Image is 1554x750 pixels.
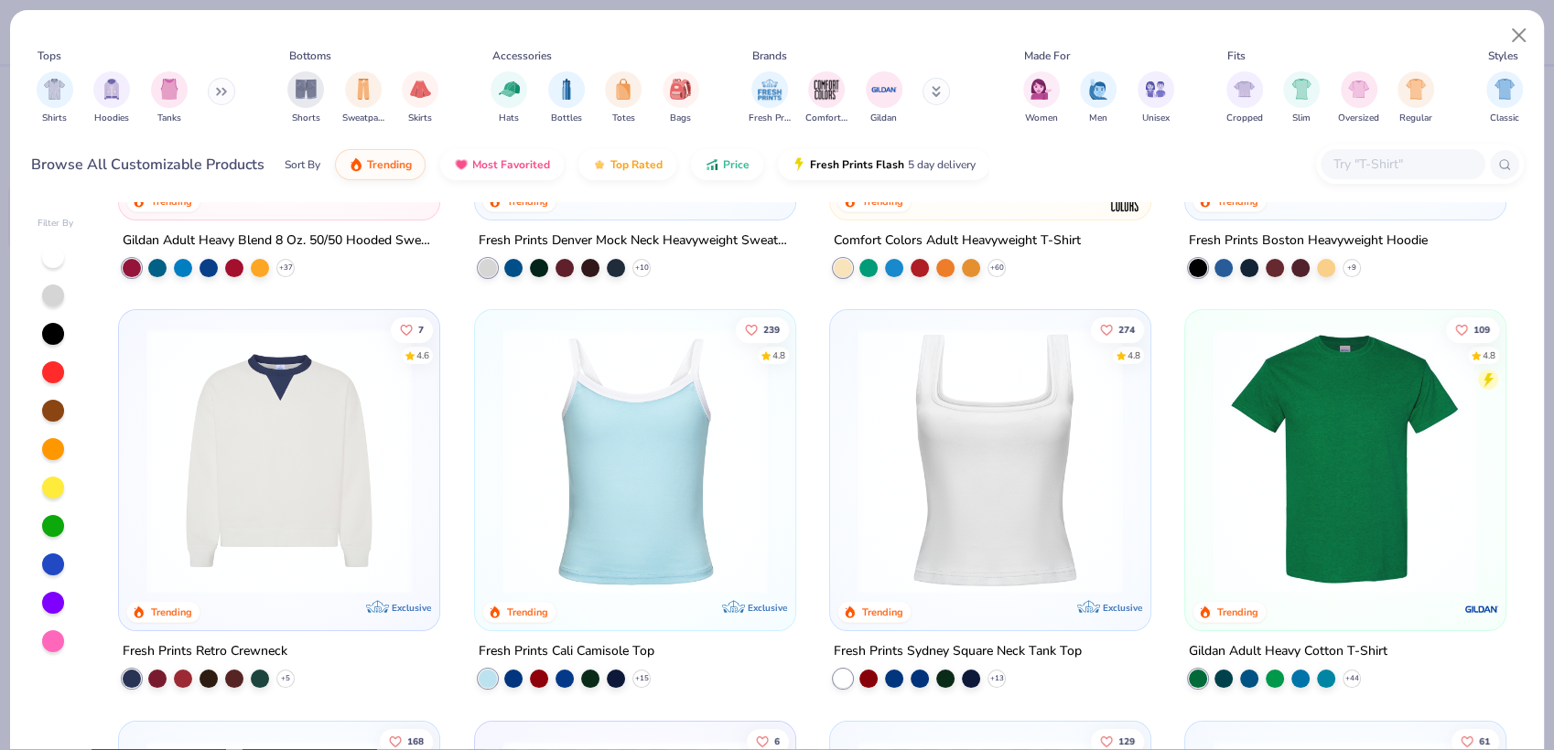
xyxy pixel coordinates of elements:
button: filter button [342,71,384,125]
img: Shorts Image [296,79,317,100]
span: Hats [499,112,519,125]
div: filter for Bottles [548,71,585,125]
img: Oversized Image [1348,79,1369,100]
span: Gildan [870,112,897,125]
button: filter button [1486,71,1523,125]
div: filter for Shirts [37,71,73,125]
button: filter button [491,71,527,125]
img: Hats Image [499,79,520,100]
div: filter for Women [1023,71,1060,125]
span: Slim [1292,112,1311,125]
button: filter button [93,71,130,125]
img: Skirts Image [410,79,431,100]
img: Bottles Image [556,79,577,100]
button: filter button [1138,71,1174,125]
div: Made For [1024,48,1070,64]
button: filter button [805,71,847,125]
span: Fresh Prints Flash [810,157,904,172]
img: trending.gif [349,157,363,172]
button: Fresh Prints Flash5 day delivery [778,149,989,180]
img: Gildan Image [870,76,898,103]
button: filter button [749,71,791,125]
div: filter for Cropped [1226,71,1263,125]
button: filter button [1283,71,1320,125]
span: Women [1025,112,1058,125]
img: Tanks Image [159,79,179,100]
div: filter for Tanks [151,71,188,125]
div: Accessories [492,48,552,64]
span: Cropped [1226,112,1263,125]
div: Browse All Customizable Products [31,154,264,176]
img: Women Image [1031,79,1052,100]
span: Tanks [157,112,181,125]
img: most_fav.gif [454,157,469,172]
button: Top Rated [578,149,676,180]
span: Shorts [292,112,320,125]
span: Regular [1399,112,1432,125]
div: Brands [752,48,787,64]
span: Trending [367,157,412,172]
button: Price [691,149,763,180]
div: Fits [1227,48,1246,64]
div: Tops [38,48,61,64]
div: filter for Totes [605,71,642,125]
span: Most Favorited [472,157,550,172]
div: filter for Comfort Colors [805,71,847,125]
input: Try "T-Shirt" [1332,154,1473,175]
img: Comfort Colors Image [813,76,840,103]
button: Close [1502,18,1537,53]
span: Shirts [42,112,67,125]
div: filter for Hoodies [93,71,130,125]
div: filter for Skirts [402,71,438,125]
span: Oversized [1338,112,1379,125]
img: Hoodies Image [102,79,122,100]
div: filter for Bags [663,71,699,125]
button: filter button [1226,71,1263,125]
span: Bags [670,112,691,125]
img: Bags Image [670,79,690,100]
div: Sort By [285,156,320,173]
img: Slim Image [1291,79,1311,100]
div: filter for Unisex [1138,71,1174,125]
div: filter for Hats [491,71,527,125]
img: TopRated.gif [592,157,607,172]
span: Totes [612,112,635,125]
span: Price [723,157,750,172]
span: Hoodies [94,112,129,125]
button: filter button [1398,71,1434,125]
button: Most Favorited [440,149,564,180]
div: filter for Gildan [866,71,902,125]
div: filter for Oversized [1338,71,1379,125]
span: Bottles [551,112,582,125]
div: filter for Regular [1398,71,1434,125]
button: filter button [151,71,188,125]
div: filter for Slim [1283,71,1320,125]
img: Sweatpants Image [353,79,373,100]
div: Styles [1488,48,1518,64]
img: Men Image [1088,79,1108,100]
span: 5 day delivery [908,155,976,176]
img: Unisex Image [1145,79,1166,100]
span: Comfort Colors [805,112,847,125]
span: Sweatpants [342,112,384,125]
img: Cropped Image [1234,79,1255,100]
div: Filter By [38,217,74,230]
img: Regular Image [1406,79,1427,100]
div: Bottoms [289,48,331,64]
div: filter for Sweatpants [342,71,384,125]
img: Fresh Prints Image [756,76,783,103]
div: filter for Classic [1486,71,1523,125]
span: Classic [1490,112,1519,125]
span: Skirts [408,112,432,125]
div: filter for Fresh Prints [749,71,791,125]
button: filter button [1023,71,1060,125]
img: Classic Image [1495,79,1516,100]
button: filter button [663,71,699,125]
img: flash.gif [792,157,806,172]
button: filter button [866,71,902,125]
button: filter button [1080,71,1117,125]
img: Totes Image [613,79,633,100]
button: filter button [287,71,324,125]
button: Trending [335,149,426,180]
div: filter for Shorts [287,71,324,125]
